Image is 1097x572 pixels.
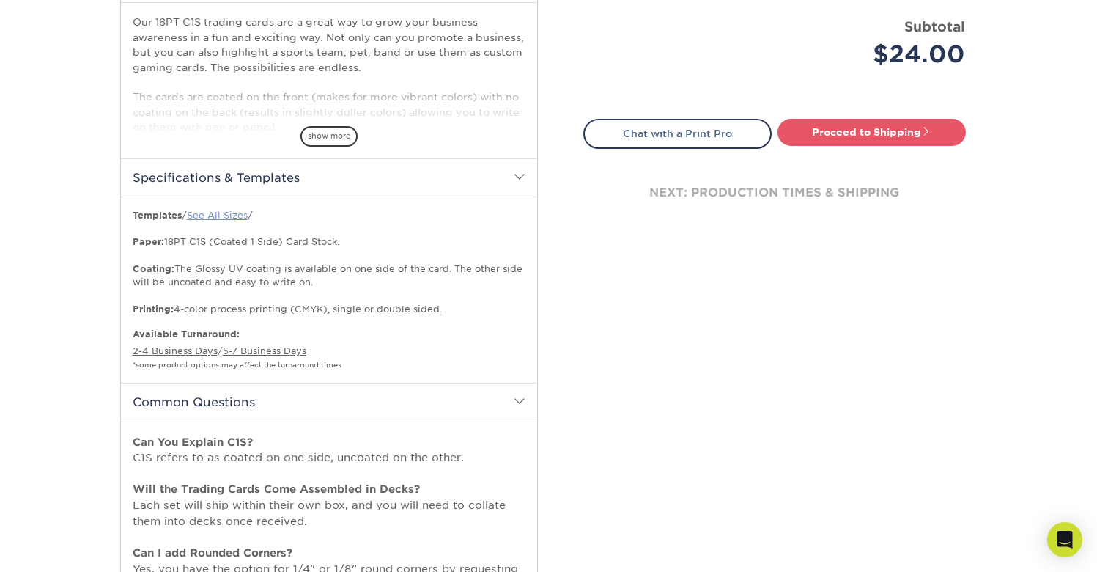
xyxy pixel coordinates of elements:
[133,236,164,247] strong: Paper:
[300,126,358,146] span: show more
[133,304,174,315] strong: Printing:
[133,436,253,448] strong: Can You Explain C1S?
[223,345,306,356] a: 5-7 Business Days
[583,119,772,148] a: Chat with a Print Pro
[904,18,965,34] strong: Subtotal
[1047,522,1082,557] div: Open Intercom Messenger
[121,158,537,197] h2: Specifications & Templates
[777,119,966,145] a: Proceed to Shipping
[133,345,218,356] a: 2-4 Business Days
[133,263,174,274] strong: Coating:
[121,383,537,421] h2: Common Questions
[133,210,182,221] b: Templates
[133,15,525,134] p: Our 18PT C1S trading cards are a great way to grow your business awareness in a fun and exciting ...
[133,483,420,495] strong: Will the Trading Cards Come Assembled in Decks?
[786,37,965,72] div: $24.00
[583,149,966,237] div: next: production times & shipping
[133,546,292,559] strong: Can I add Rounded Corners?
[133,328,525,371] p: /
[133,361,341,369] small: *some product options may affect the turnaround times
[133,209,525,317] p: / / 18PT C1S (Coated 1 Side) Card Stock. The Glossy UV coating is available on one side of the ca...
[133,329,240,340] b: Available Turnaround:
[187,210,248,221] a: See All Sizes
